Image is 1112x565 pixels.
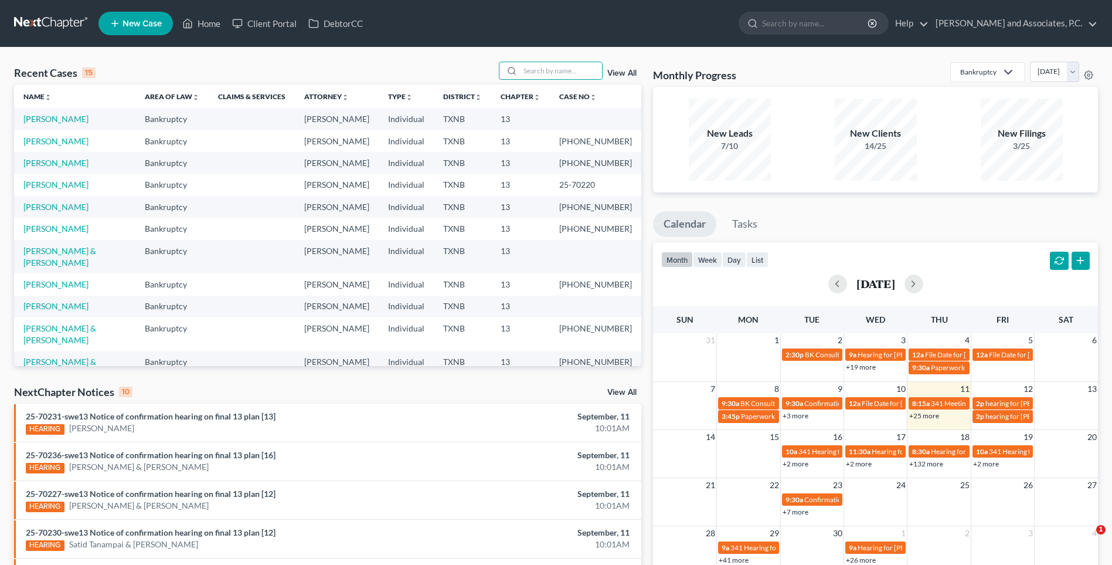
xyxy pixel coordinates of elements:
td: 25-70220 [550,174,641,196]
span: 9a [849,543,856,552]
td: [PHONE_NUMBER] [550,130,641,152]
span: 18 [959,430,971,444]
td: TXNB [434,317,491,351]
div: September, 11 [436,527,630,539]
span: BK Consult for [PERSON_NAME] & [PERSON_NAME] [805,350,968,359]
a: Chapterunfold_more [501,92,540,101]
a: +7 more [783,508,808,516]
div: New Filings [981,127,1063,140]
a: View All [607,69,637,77]
td: [PERSON_NAME] [295,351,379,385]
a: Case Nounfold_more [559,92,597,101]
td: TXNB [434,273,491,295]
div: NextChapter Notices [14,385,132,399]
div: September, 11 [436,449,630,461]
span: 9 [836,382,844,396]
span: 11:30a [849,447,870,456]
td: 13 [491,351,550,385]
span: 2 [836,333,844,347]
a: [PERSON_NAME] & [PERSON_NAME] [69,500,209,512]
span: 341 Meeting for [PERSON_NAME] & [PERSON_NAME] [931,399,1099,408]
span: 26 [1022,478,1034,492]
button: month [661,252,693,268]
iframe: Intercom live chat [1072,525,1100,553]
a: Attorneyunfold_more [304,92,349,101]
span: 24 [895,478,907,492]
span: 25 [959,478,971,492]
span: Hearing for [PERSON_NAME] [858,350,949,359]
i: unfold_more [45,94,52,101]
span: 9a [849,350,856,359]
td: TXNB [434,152,491,174]
div: 10:01AM [436,500,630,512]
span: 1 [900,526,907,540]
span: 12a [912,350,924,359]
span: Fri [997,314,1009,324]
td: [PERSON_NAME] [295,196,379,218]
span: 13 [1086,382,1098,396]
a: [PERSON_NAME] [23,224,89,234]
span: 23 [832,478,844,492]
td: Individual [379,130,434,152]
td: TXNB [434,130,491,152]
a: [PERSON_NAME] [23,279,89,289]
a: Typeunfold_more [388,92,413,101]
button: week [693,252,722,268]
span: 3 [900,333,907,347]
span: 10a [785,447,797,456]
span: 4 [964,333,971,347]
td: TXNB [434,218,491,239]
td: TXNB [434,174,491,196]
td: 13 [491,152,550,174]
td: Individual [379,196,434,218]
span: 31 [705,333,716,347]
a: +3 more [783,411,808,420]
td: 13 [491,317,550,351]
a: +26 more [846,556,876,564]
button: list [746,252,768,268]
td: [PERSON_NAME] [295,108,379,130]
td: TXNB [434,296,491,317]
span: 7 [709,382,716,396]
span: 28 [705,526,716,540]
td: [PERSON_NAME] [295,152,379,174]
span: 1 [773,333,780,347]
td: Individual [379,152,434,174]
span: 29 [768,526,780,540]
a: +41 more [719,556,749,564]
span: 27 [1086,478,1098,492]
span: Mon [738,314,759,324]
td: [PHONE_NUMBER] [550,317,641,351]
a: Home [176,13,226,34]
span: 8:15a [912,399,930,408]
td: Individual [379,317,434,351]
a: [PERSON_NAME] [69,422,134,434]
span: 2p [976,412,984,421]
a: +25 more [909,411,939,420]
div: September, 11 [436,411,630,422]
span: Paperwork appt for [PERSON_NAME] [931,363,1047,372]
a: Calendar [653,211,716,237]
div: HEARING [26,540,64,551]
i: unfold_more [342,94,349,101]
td: Individual [379,218,434,239]
td: Bankruptcy [135,108,209,130]
td: Bankruptcy [135,218,209,239]
span: 17 [895,430,907,444]
div: HEARING [26,424,64,435]
td: [PHONE_NUMBER] [550,273,641,295]
span: 12 [1022,382,1034,396]
td: Bankruptcy [135,196,209,218]
i: unfold_more [533,94,540,101]
span: 6 [1091,333,1098,347]
div: 10 [119,387,132,397]
td: 13 [491,196,550,218]
a: [PERSON_NAME] & [PERSON_NAME] [23,323,96,345]
td: TXNB [434,351,491,385]
td: Bankruptcy [135,351,209,385]
div: 14/25 [835,140,917,152]
a: +2 more [973,459,999,468]
span: File Date for [PERSON_NAME] [862,399,955,408]
a: View All [607,388,637,397]
div: Bankruptcy [960,67,997,77]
